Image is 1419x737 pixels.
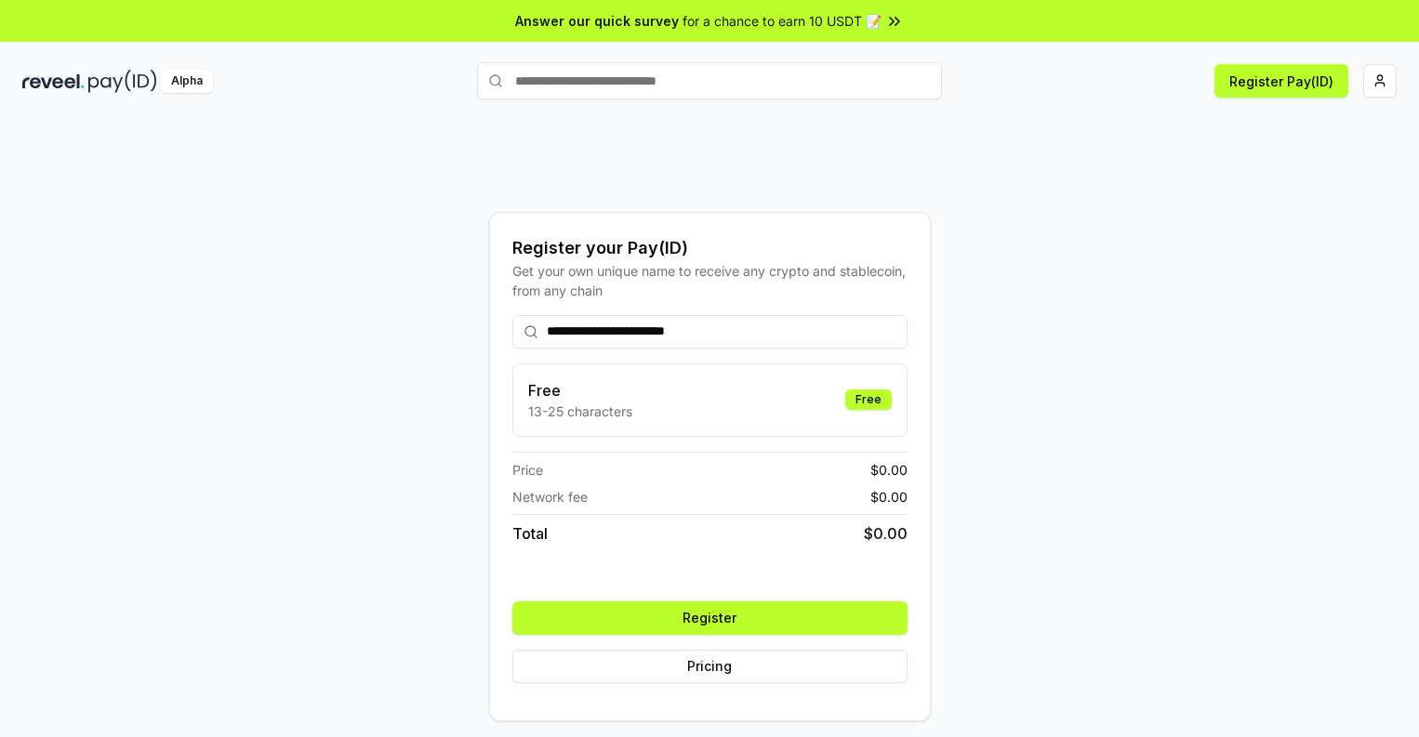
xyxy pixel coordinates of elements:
[1214,64,1348,98] button: Register Pay(ID)
[22,70,85,93] img: reveel_dark
[88,70,157,93] img: pay_id
[512,235,908,261] div: Register your Pay(ID)
[845,389,892,410] div: Free
[870,487,908,507] span: $ 0.00
[528,379,632,401] h3: Free
[864,522,908,545] span: $ 0.00
[512,487,588,507] span: Network fee
[870,460,908,480] span: $ 0.00
[512,601,908,635] button: Register
[512,460,543,480] span: Price
[512,261,908,300] div: Get your own unique name to receive any crypto and stablecoin, from any chain
[528,401,632,421] p: 13-25 characters
[683,11,882,31] span: for a chance to earn 10 USDT 📝
[512,522,548,545] span: Total
[515,11,679,31] span: Answer our quick survey
[161,70,213,93] div: Alpha
[512,650,908,683] button: Pricing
